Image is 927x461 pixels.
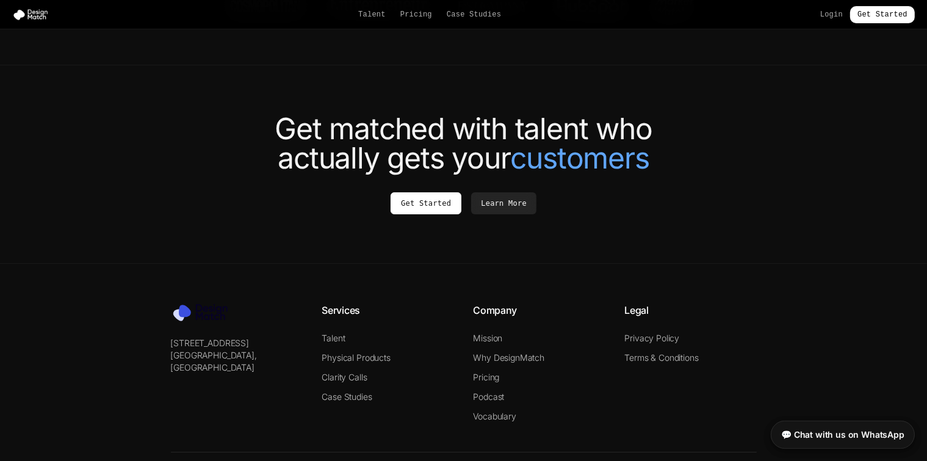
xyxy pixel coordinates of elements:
[171,349,303,374] p: [GEOGRAPHIC_DATA], [GEOGRAPHIC_DATA]
[771,421,915,449] a: 💬 Chat with us on WhatsApp
[625,303,757,318] h4: Legal
[322,372,367,382] a: Clarity Calls
[474,352,545,363] a: Why DesignMatch
[625,352,699,363] a: Terms & Conditions
[12,9,54,21] img: Design Match
[625,333,680,343] a: Privacy Policy
[511,143,649,173] span: customers
[474,391,505,402] a: Podcast
[474,333,503,343] a: Mission
[850,6,915,23] a: Get Started
[322,333,345,343] a: Talent
[474,303,605,318] h4: Company
[391,192,461,214] a: Get Started
[322,391,372,402] a: Case Studies
[474,411,516,421] a: Vocabulary
[322,352,391,363] a: Physical Products
[471,192,536,214] a: Learn More
[171,337,303,349] p: [STREET_ADDRESS]
[358,10,386,20] a: Talent
[474,372,500,382] a: Pricing
[400,10,432,20] a: Pricing
[122,114,806,173] h2: Get matched with talent who actually gets your
[820,10,843,20] a: Login
[447,10,501,20] a: Case Studies
[322,303,454,318] h4: Services
[171,303,238,322] img: Design Match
